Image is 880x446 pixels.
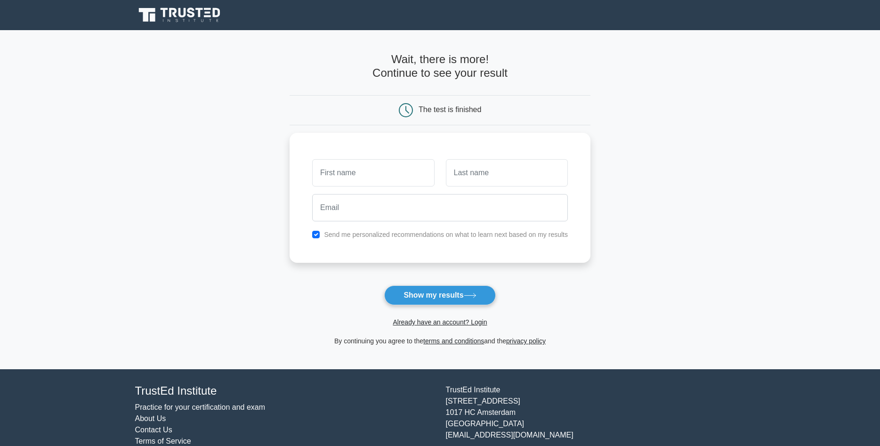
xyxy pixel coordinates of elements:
div: The test is finished [419,105,481,114]
h4: TrustEd Institute [135,384,435,398]
div: By continuing you agree to the and the [284,335,596,347]
label: Send me personalized recommendations on what to learn next based on my results [324,231,568,238]
a: Practice for your certification and exam [135,403,266,411]
a: Terms of Service [135,437,191,445]
a: Already have an account? Login [393,318,487,326]
input: First name [312,159,434,187]
a: terms and conditions [423,337,484,345]
a: About Us [135,414,166,422]
a: privacy policy [506,337,546,345]
input: Last name [446,159,568,187]
input: Email [312,194,568,221]
a: Contact Us [135,426,172,434]
h4: Wait, there is more! Continue to see your result [290,53,590,80]
button: Show my results [384,285,495,305]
